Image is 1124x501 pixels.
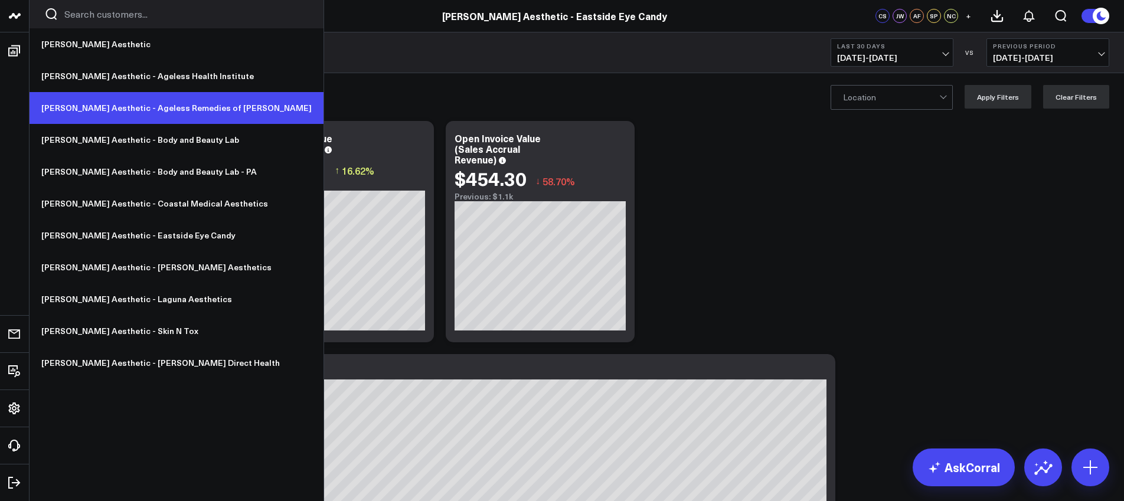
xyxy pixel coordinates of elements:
span: ↓ [535,173,540,189]
span: + [966,12,971,20]
span: [DATE] - [DATE] [837,53,947,63]
input: Search customers input [64,8,309,21]
div: Previous: $1.1k [455,192,626,201]
span: ↑ [335,163,339,178]
a: [PERSON_NAME] Aesthetic - Skin N Tox [30,315,324,347]
div: CS [875,9,890,23]
a: AskCorral [913,448,1015,486]
a: [PERSON_NAME] Aesthetic - Laguna Aesthetics [30,283,324,315]
a: [PERSON_NAME] Aesthetic - Ageless Health Institute [30,60,324,92]
span: 58.70% [543,175,575,188]
div: VS [959,49,981,56]
div: Previous: $460.49 [254,181,425,191]
a: [PERSON_NAME] Aesthetic - Ageless Remedies of [PERSON_NAME] [30,92,324,124]
a: [PERSON_NAME] Aesthetic - [PERSON_NAME] Aesthetics [30,251,324,283]
button: Search customers button [44,7,58,21]
button: Apply Filters [965,85,1031,109]
div: NC [944,9,958,23]
a: [PERSON_NAME] Aesthetic - [PERSON_NAME] Direct Health [30,347,324,379]
div: $454.30 [455,168,527,189]
span: 16.62% [342,164,374,177]
a: [PERSON_NAME] Aesthetic - Eastside Eye Candy [30,220,324,251]
a: [PERSON_NAME] Aesthetic - Body and Beauty Lab - PA [30,156,324,188]
a: [PERSON_NAME] Aesthetic - Eastside Eye Candy [442,9,667,22]
div: JW [893,9,907,23]
a: [PERSON_NAME] Aesthetic - Coastal Medical Aesthetics [30,188,324,220]
button: + [961,9,975,23]
button: Clear Filters [1043,85,1109,109]
a: [PERSON_NAME] Aesthetic [30,28,324,60]
div: AF [910,9,924,23]
div: Open Invoice Value (Sales Accrual Revenue) [455,132,541,166]
span: [DATE] - [DATE] [993,53,1103,63]
b: Last 30 Days [837,42,947,50]
div: SP [927,9,941,23]
button: Last 30 Days[DATE]-[DATE] [831,38,953,67]
button: Previous Period[DATE]-[DATE] [986,38,1109,67]
b: Previous Period [993,42,1103,50]
a: [PERSON_NAME] Aesthetic - Body and Beauty Lab [30,124,324,156]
